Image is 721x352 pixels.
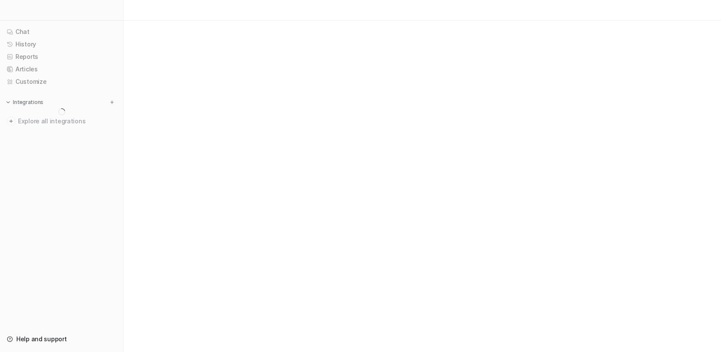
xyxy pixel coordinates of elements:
[13,99,43,106] p: Integrations
[3,51,120,63] a: Reports
[3,38,120,50] a: History
[18,114,116,128] span: Explore all integrations
[3,333,120,345] a: Help and support
[3,63,120,75] a: Articles
[3,76,120,88] a: Customize
[3,26,120,38] a: Chat
[5,99,11,105] img: expand menu
[3,98,46,107] button: Integrations
[7,117,15,125] img: explore all integrations
[109,99,115,105] img: menu_add.svg
[3,115,120,127] a: Explore all integrations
